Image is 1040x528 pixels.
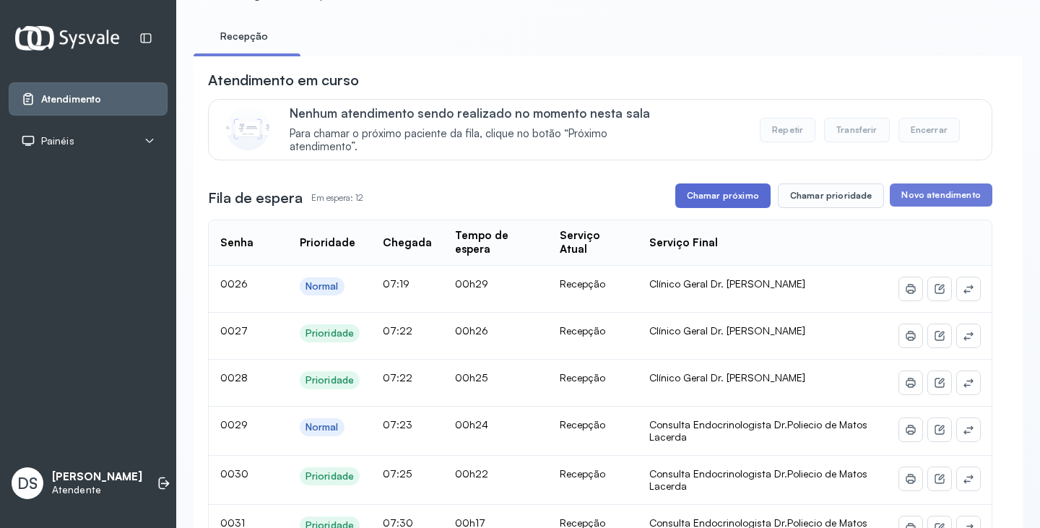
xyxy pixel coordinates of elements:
[778,183,885,208] button: Chamar prioridade
[220,236,253,250] div: Senha
[455,418,488,430] span: 00h24
[383,371,412,384] span: 07:22
[220,418,248,430] span: 0029
[290,127,672,155] span: Para chamar o próximo paciente da fila, clique no botão “Próximo atendimento”.
[649,324,805,337] span: Clínico Geral Dr. [PERSON_NAME]
[290,105,672,121] p: Nenhum atendimento sendo realizado no momento nesta sala
[52,484,142,496] p: Atendente
[560,371,626,384] div: Recepção
[220,467,248,480] span: 0030
[305,421,339,433] div: Normal
[383,236,432,250] div: Chegada
[383,418,412,430] span: 07:23
[455,277,488,290] span: 00h29
[208,70,359,90] h3: Atendimento em curso
[194,25,295,48] a: Recepção
[305,327,354,339] div: Prioridade
[675,183,771,208] button: Chamar próximo
[560,277,626,290] div: Recepção
[649,236,718,250] div: Serviço Final
[208,188,303,208] h3: Fila de espera
[649,418,867,443] span: Consulta Endocrinologista Dr.Poliecio de Matos Lacerda
[220,277,248,290] span: 0026
[560,229,626,256] div: Serviço Atual
[649,467,867,493] span: Consulta Endocrinologista Dr.Poliecio de Matos Lacerda
[455,467,488,480] span: 00h22
[455,229,537,256] div: Tempo de espera
[305,280,339,293] div: Normal
[649,277,805,290] span: Clínico Geral Dr. [PERSON_NAME]
[52,470,142,484] p: [PERSON_NAME]
[305,470,354,482] div: Prioridade
[15,26,119,50] img: Logotipo do estabelecimento
[41,135,74,147] span: Painéis
[455,371,487,384] span: 00h25
[560,324,626,337] div: Recepção
[649,371,805,384] span: Clínico Geral Dr. [PERSON_NAME]
[455,324,488,337] span: 00h26
[890,183,992,207] button: Novo atendimento
[760,118,815,142] button: Repetir
[383,277,409,290] span: 07:19
[383,324,412,337] span: 07:22
[305,374,354,386] div: Prioridade
[21,92,155,106] a: Atendimento
[220,324,248,337] span: 0027
[898,118,960,142] button: Encerrar
[311,188,363,208] p: Em espera: 12
[560,418,626,431] div: Recepção
[824,118,890,142] button: Transferir
[220,371,248,384] span: 0028
[300,236,355,250] div: Prioridade
[560,467,626,480] div: Recepção
[383,467,412,480] span: 07:25
[226,107,269,150] img: Imagem de CalloutCard
[41,93,101,105] span: Atendimento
